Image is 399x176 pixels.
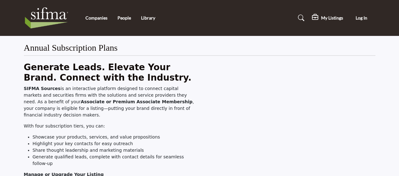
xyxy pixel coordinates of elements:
[24,123,196,129] p: With four subscription tiers, you can:
[33,140,196,147] li: Highlight your key contacts for easy outreach
[33,147,196,154] li: Share thought leadership and marketing materials
[33,134,196,140] li: Showcase your products, services, and value propositions
[33,154,196,167] li: Generate qualified leads, complete with contact details for seamless follow-up
[312,14,343,22] div: My Listings
[118,15,131,20] a: People
[81,99,193,104] strong: Associate or Premium Associate Membership
[321,15,343,21] h5: My Listings
[24,62,192,83] strong: Generate Leads. Elevate Your Brand. Connect with the Industry.
[85,15,107,20] a: Companies
[292,13,309,23] a: Search
[24,86,61,91] strong: SIFMA Sources
[348,12,375,24] button: Log In
[24,5,73,31] img: Site Logo
[24,43,118,53] h2: Annual Subscription Plans
[356,15,367,20] span: Log In
[24,85,196,118] p: is an interactive platform designed to connect capital markets and securities firms with the solu...
[141,15,155,20] a: Library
